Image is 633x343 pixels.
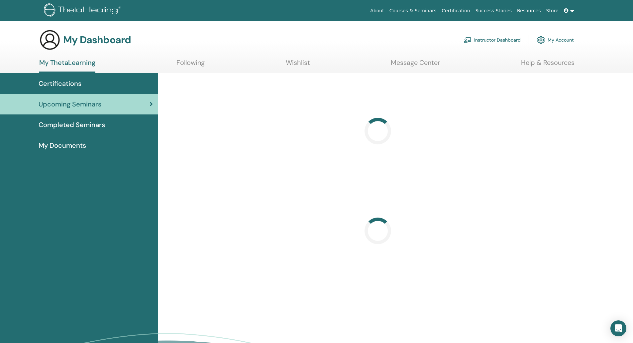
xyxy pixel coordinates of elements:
a: Store [544,5,561,17]
img: logo.png [44,3,123,18]
a: Certification [439,5,473,17]
span: Completed Seminars [39,120,105,130]
a: Following [176,59,205,72]
a: Message Center [391,59,440,72]
img: cog.svg [537,34,545,46]
a: My ThetaLearning [39,59,95,73]
img: generic-user-icon.jpg [39,29,60,51]
a: Wishlist [286,59,310,72]
a: About [368,5,386,17]
a: My Account [537,33,574,47]
a: Resources [514,5,544,17]
h3: My Dashboard [63,34,131,46]
a: Instructor Dashboard [464,33,521,47]
a: Success Stories [473,5,514,17]
a: Help & Resources [521,59,575,72]
a: Courses & Seminars [387,5,439,17]
span: Upcoming Seminars [39,99,101,109]
span: My Documents [39,140,86,150]
img: chalkboard-teacher.svg [464,37,472,43]
div: Open Intercom Messenger [610,320,626,336]
span: Certifications [39,79,81,88]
